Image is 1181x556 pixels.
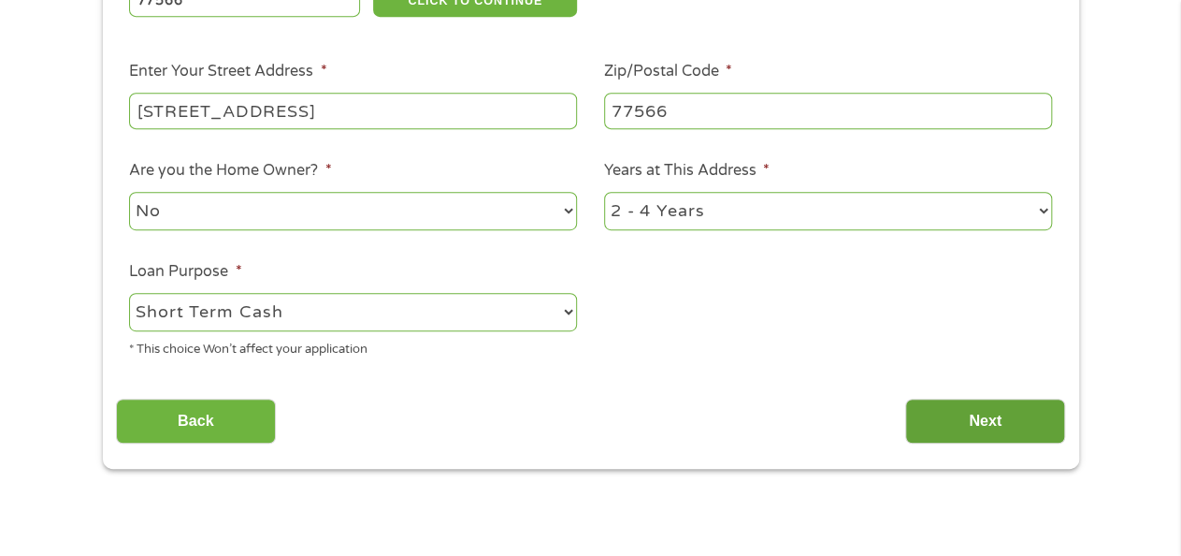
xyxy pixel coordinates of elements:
[604,161,770,181] label: Years at This Address
[129,161,331,181] label: Are you the Home Owner?
[129,334,577,359] div: * This choice Won’t affect your application
[129,62,326,81] label: Enter Your Street Address
[116,399,276,445] input: Back
[129,262,241,282] label: Loan Purpose
[129,93,577,128] input: 1 Main Street
[905,399,1065,445] input: Next
[604,62,732,81] label: Zip/Postal Code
